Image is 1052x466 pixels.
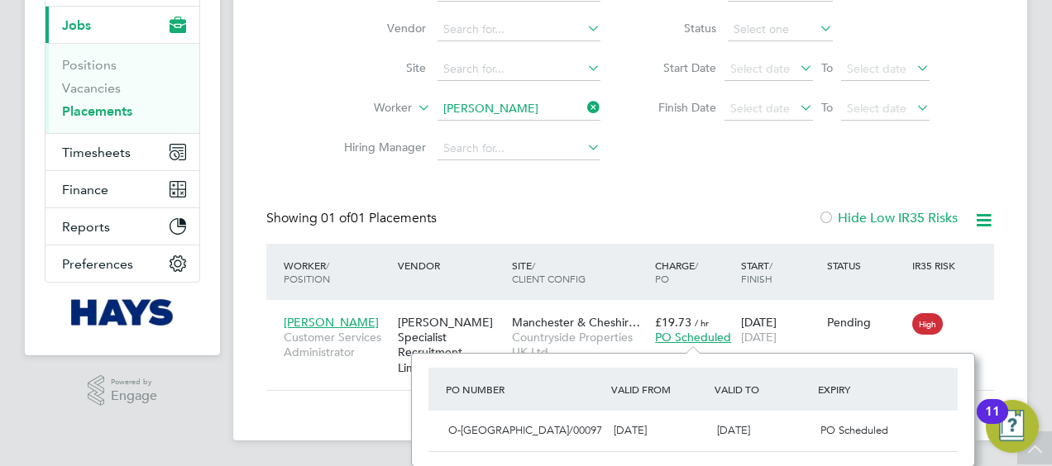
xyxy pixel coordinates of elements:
[512,315,640,330] span: Manchester & Cheshir…
[438,58,600,81] input: Search for...
[438,18,600,41] input: Search for...
[266,210,440,227] div: Showing
[508,250,651,293] div: Site
[62,80,121,96] a: Vacancies
[728,18,833,41] input: Select one
[62,57,117,73] a: Positions
[62,256,133,272] span: Preferences
[820,423,888,437] span: PO Scheduled
[710,374,814,404] div: Valid To
[642,21,716,36] label: Status
[331,21,426,36] label: Vendor
[614,423,647,437] span: [DATE]
[448,423,602,437] span: O-[GEOGRAPHIC_DATA]/00097
[62,103,132,119] a: Placements
[45,171,199,207] button: Finance
[741,259,772,285] span: / Finish
[442,374,607,404] div: PO Number
[317,100,412,116] label: Worker
[45,208,199,245] button: Reports
[642,100,716,115] label: Finish Date
[655,315,691,330] span: £19.73
[111,375,157,389] span: Powered by
[45,245,199,282] button: Preferences
[394,250,508,280] div: Vendor
[438,137,600,160] input: Search for...
[45,43,199,133] div: Jobs
[827,315,905,330] div: Pending
[45,299,200,326] a: Go to home page
[280,250,394,293] div: Worker
[642,60,716,75] label: Start Date
[730,101,790,116] span: Select date
[651,250,737,293] div: Charge
[908,250,965,280] div: IR35 Risk
[695,316,709,329] span: / hr
[741,330,777,345] span: [DATE]
[88,375,158,407] a: Powered byEngage
[737,307,823,353] div: [DATE]
[321,210,351,226] span: 01 of
[321,210,437,226] span: 01 Placements
[62,182,108,197] span: Finance
[284,259,330,285] span: / Position
[284,330,390,359] span: Customer Services Administrator
[512,330,647,359] span: Countryside Properties UK Ltd
[823,250,909,280] div: Status
[912,313,943,335] span: High
[331,60,426,75] label: Site
[816,97,838,118] span: To
[730,61,790,76] span: Select date
[717,423,750,437] span: [DATE]
[816,57,838,78] span: To
[45,134,199,170] button: Timesheets
[847,101,906,116] span: Select date
[71,299,175,326] img: hays-logo-retina.png
[986,400,1039,453] button: Open Resource Center, 11 new notifications
[607,374,710,404] div: Valid From
[45,7,199,43] button: Jobs
[847,61,906,76] span: Select date
[655,330,731,345] span: PO Scheduled
[111,389,157,403] span: Engage
[512,259,586,285] span: / Client Config
[814,374,917,404] div: Expiry
[985,411,1000,433] div: 11
[655,259,698,285] span: / PO
[280,306,994,320] a: [PERSON_NAME]Customer Services Administrator[PERSON_NAME] Specialist Recruitment LimitedMancheste...
[818,210,958,226] label: Hide Low IR35 Risks
[394,307,508,383] div: [PERSON_NAME] Specialist Recruitment Limited
[284,315,379,330] span: [PERSON_NAME]
[438,97,600,121] input: Search for...
[737,250,823,293] div: Start
[331,140,426,155] label: Hiring Manager
[62,17,91,33] span: Jobs
[62,145,131,160] span: Timesheets
[62,219,110,235] span: Reports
